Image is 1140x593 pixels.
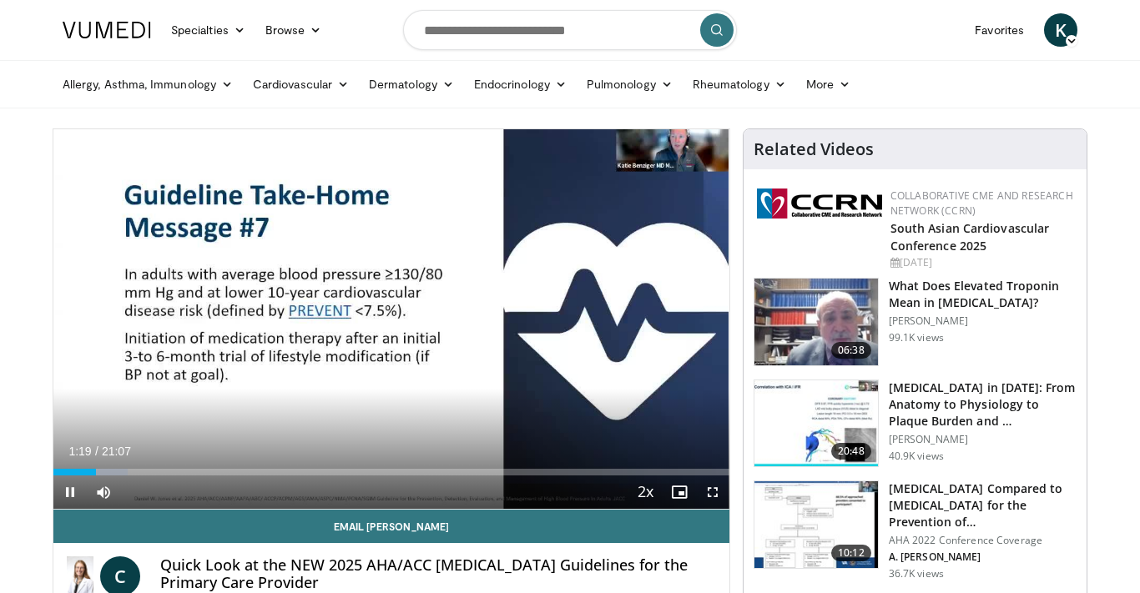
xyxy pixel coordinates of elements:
div: Progress Bar [53,469,729,475]
button: Pause [53,475,87,509]
a: 20:48 [MEDICAL_DATA] in [DATE]: From Anatomy to Physiology to Plaque Burden and … [PERSON_NAME] 4... [754,379,1077,468]
p: 40.9K views [889,450,944,463]
a: More [796,68,860,101]
p: 36.7K views [889,567,944,580]
a: Browse [255,13,332,47]
h4: Related Videos [754,139,874,159]
div: [DATE] [890,255,1073,270]
a: K [1044,13,1077,47]
p: [PERSON_NAME] [889,433,1077,446]
p: A. [PERSON_NAME] [889,550,1077,564]
span: 20:48 [831,443,871,460]
input: Search topics, interventions [403,10,737,50]
span: 10:12 [831,545,871,561]
h3: What Does Elevated Troponin Mean in [MEDICAL_DATA]? [889,278,1077,311]
span: 1:19 [68,445,91,458]
h4: Quick Look at the NEW 2025 AHA/ACC [MEDICAL_DATA] Guidelines for the Primary Care Provider [160,556,716,592]
img: 823da73b-7a00-425d-bb7f-45c8b03b10c3.150x105_q85_crop-smart_upscale.jpg [754,380,878,467]
h3: [MEDICAL_DATA] in [DATE]: From Anatomy to Physiology to Plaque Burden and … [889,379,1077,430]
a: Specialties [161,13,255,47]
a: Endocrinology [464,68,577,101]
span: / [95,445,98,458]
span: 06:38 [831,342,871,359]
a: Email [PERSON_NAME] [53,510,729,543]
video-js: Video Player [53,129,729,510]
p: AHA 2022 Conference Coverage [889,534,1077,547]
a: 10:12 [MEDICAL_DATA] Compared to [MEDICAL_DATA] for the Prevention of… AHA 2022 Conference Covera... [754,480,1077,580]
a: 06:38 What Does Elevated Troponin Mean in [MEDICAL_DATA]? [PERSON_NAME] 99.1K views [754,278,1077,366]
img: VuMedi Logo [63,22,151,38]
button: Enable picture-in-picture mode [663,475,696,509]
button: Playback Rate [629,475,663,509]
a: Rheumatology [683,68,796,101]
a: Allergy, Asthma, Immunology [53,68,243,101]
a: Pulmonology [577,68,683,101]
a: Favorites [965,13,1034,47]
p: [PERSON_NAME] [889,314,1077,328]
a: Dermatology [359,68,464,101]
a: Cardiovascular [243,68,359,101]
button: Mute [87,475,120,509]
p: 99.1K views [889,331,944,344]
h3: [MEDICAL_DATA] Compared to [MEDICAL_DATA] for the Prevention of… [889,480,1077,530]
span: 21:07 [102,445,131,458]
img: 98daf78a-1d22-4ebe-927e-10afe95ffd94.150x105_q85_crop-smart_upscale.jpg [754,279,878,365]
a: Collaborative CME and Research Network (CCRN) [890,188,1073,218]
a: South Asian Cardiovascular Conference 2025 [890,220,1050,254]
button: Fullscreen [696,475,729,509]
img: a04ee3ba-8487-4636-b0fb-5e8d268f3737.png.150x105_q85_autocrop_double_scale_upscale_version-0.2.png [757,188,882,219]
img: 7c0f9b53-1609-4588-8498-7cac8464d722.150x105_q85_crop-smart_upscale.jpg [754,481,878,568]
